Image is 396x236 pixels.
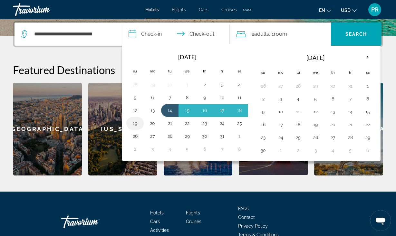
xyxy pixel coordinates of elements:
button: Check in and out dates [122,23,230,46]
a: [US_STATE] [88,83,157,175]
button: Day 27 [328,133,338,142]
a: Cars [150,219,160,224]
button: Day 26 [310,133,321,142]
button: Day 6 [362,146,373,155]
button: Day 4 [293,94,303,103]
button: Day 16 [258,120,268,129]
button: Day 5 [182,145,192,154]
button: Search [331,23,382,46]
a: Hotels [145,7,159,12]
button: Day 5 [345,146,355,155]
button: Day 3 [275,94,286,103]
button: User Menu [366,3,383,16]
button: Day 20 [328,120,338,129]
span: , 1 [269,30,287,39]
button: Day 21 [165,119,175,128]
button: Day 10 [275,107,286,116]
a: Cruises [221,7,237,12]
button: Day 2 [199,80,210,89]
button: Day 28 [345,133,355,142]
th: [DATE] [144,50,231,64]
button: Day 2 [293,146,303,155]
span: Adults [254,31,269,37]
button: Day 23 [199,119,210,128]
button: Day 7 [165,93,175,102]
span: Room [274,31,287,37]
button: Day 29 [362,133,373,142]
span: en [319,8,325,13]
button: Day 9 [199,93,210,102]
button: Day 6 [147,93,158,102]
button: Day 24 [275,133,286,142]
button: Day 4 [234,80,245,89]
button: Day 31 [217,132,227,141]
button: Change language [319,5,331,15]
span: Flights [172,7,186,12]
button: Day 16 [199,106,210,115]
iframe: Button to launch messaging window [370,210,391,231]
button: Day 15 [182,106,192,115]
button: Day 27 [275,81,286,90]
button: Day 29 [147,80,158,89]
button: Day 29 [182,132,192,141]
a: Activities [150,228,169,233]
button: Day 1 [362,81,373,90]
button: Day 7 [345,94,355,103]
span: Search [345,32,367,37]
th: [DATE] [272,50,359,65]
button: Day 17 [275,120,286,129]
button: Day 19 [130,119,140,128]
button: Day 21 [345,120,355,129]
button: Day 28 [130,80,140,89]
a: Hotels [150,210,164,215]
span: 2 [252,30,269,39]
button: Day 1 [182,80,192,89]
button: Day 30 [328,81,338,90]
button: Day 23 [258,133,268,142]
button: Day 3 [217,80,227,89]
button: Day 2 [130,145,140,154]
button: Day 13 [328,107,338,116]
a: Privacy Policy [238,223,268,229]
button: Day 25 [234,119,245,128]
button: Day 6 [328,94,338,103]
button: Day 13 [147,106,158,115]
span: Cruises [186,219,201,224]
button: Day 5 [130,93,140,102]
button: Travelers: 2 adults, 0 children [230,23,331,46]
button: Day 31 [345,81,355,90]
button: Day 24 [217,119,227,128]
button: Day 18 [234,106,245,115]
button: Day 4 [328,146,338,155]
button: Day 19 [310,120,321,129]
a: Contact [238,215,255,220]
span: USD [341,8,351,13]
button: Day 17 [217,106,227,115]
a: Cars [199,7,208,12]
button: Day 2 [258,94,268,103]
div: Search widget [14,23,382,46]
button: Day 26 [130,132,140,141]
span: PR [371,6,379,13]
a: Flights [186,210,200,215]
button: Day 14 [165,106,175,115]
button: Day 25 [293,133,303,142]
button: Day 4 [165,145,175,154]
span: FAQs [238,206,249,211]
a: [GEOGRAPHIC_DATA] [13,83,82,175]
button: Day 3 [147,145,158,154]
button: Day 12 [130,106,140,115]
button: Next month [359,50,376,65]
button: Day 8 [362,94,373,103]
